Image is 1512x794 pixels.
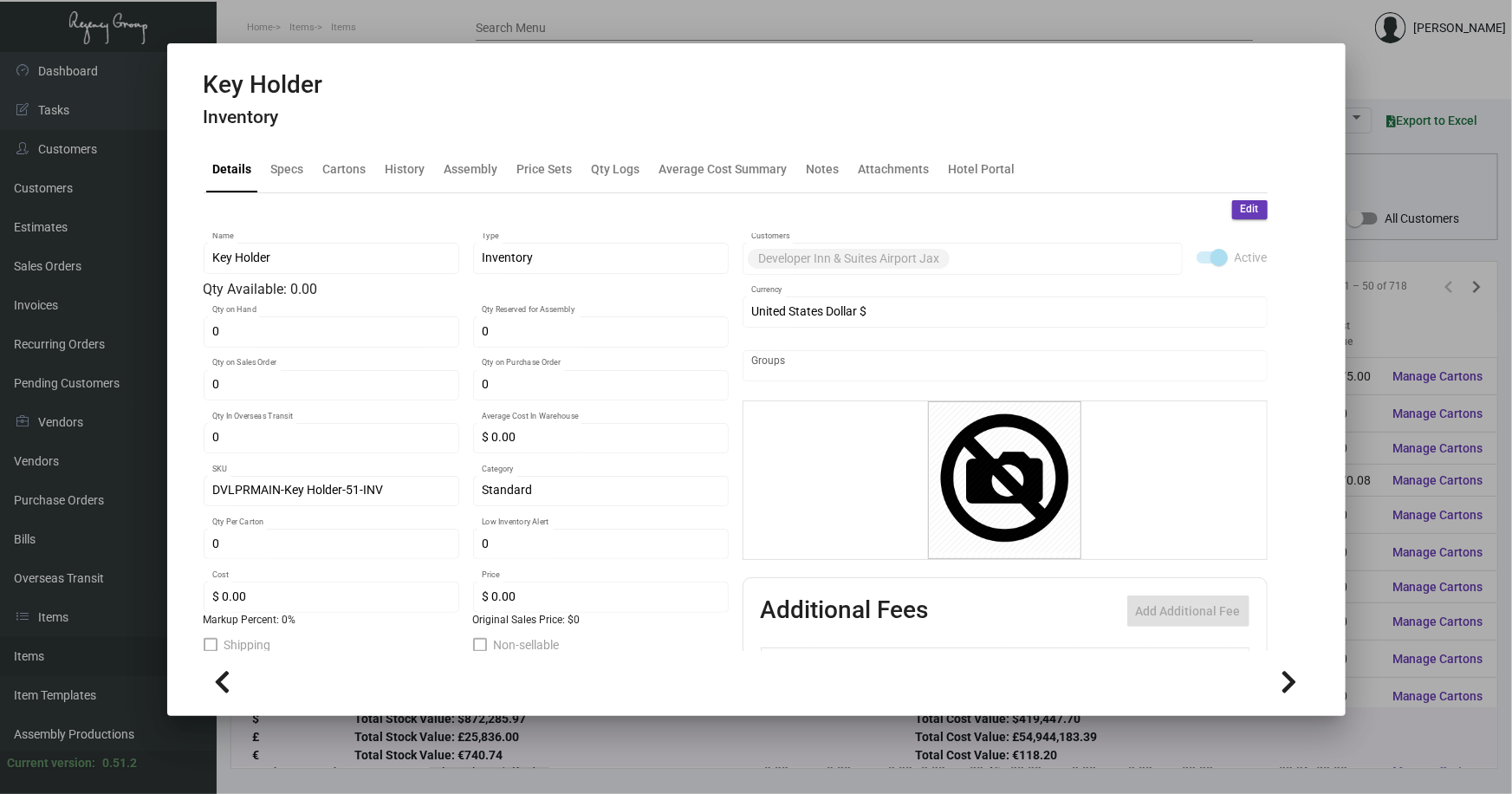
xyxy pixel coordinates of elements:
div: Hotel Portal [949,159,1016,178]
div: Price Sets [517,159,573,178]
span: Shipping [224,635,271,655]
th: Active [761,648,814,679]
div: Qty Logs [592,159,640,178]
th: Type [814,648,1008,679]
span: Non-sellable [494,635,560,655]
span: Active [1235,247,1268,268]
h2: Key Holder [204,70,323,100]
div: Qty Available: 0.00 [204,279,729,300]
th: Price [1079,648,1150,679]
input: Add new.. [953,251,1173,265]
div: Details [213,159,252,178]
input: Add new.. [751,359,1258,373]
div: Assembly [445,159,498,178]
div: Current version: [7,754,95,772]
div: Average Cost Summary [659,159,788,178]
th: Price type [1150,648,1228,679]
div: Attachments [859,159,930,178]
button: Add Additional Fee [1127,595,1249,627]
h2: Additional Fees [761,595,929,627]
mat-chip: Developer Inn & Suites Airport Jax [748,249,950,269]
div: Cartons [323,159,367,178]
h4: Inventory [204,107,323,128]
div: Specs [271,159,304,178]
div: Notes [807,159,840,178]
button: Edit [1232,200,1268,219]
span: Edit [1241,202,1259,217]
div: 0.51.2 [102,754,137,772]
div: History [386,159,425,178]
span: Add Additional Fee [1136,604,1241,618]
th: Cost [1008,648,1079,679]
